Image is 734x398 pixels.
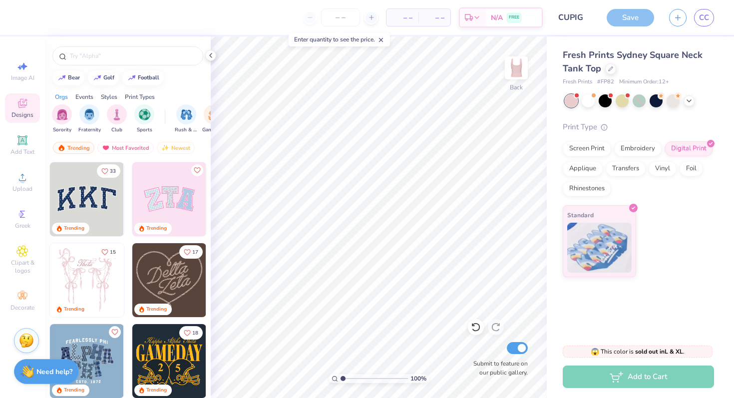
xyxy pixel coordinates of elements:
label: Submit to feature on our public gallery. [468,359,528,377]
button: filter button [52,104,72,134]
div: filter for Rush & Bid [175,104,198,134]
input: – – [321,8,360,26]
img: edfb13fc-0e43-44eb-bea2-bf7fc0dd67f9 [123,162,197,236]
div: Transfers [606,161,646,176]
img: Standard [567,223,632,273]
button: bear [52,70,84,85]
div: filter for Fraternity [78,104,101,134]
div: football [138,75,159,80]
img: b8819b5f-dd70-42f8-b218-32dd770f7b03 [132,324,206,398]
button: Like [97,164,120,178]
img: 5ee11766-d822-42f5-ad4e-763472bf8dcf [206,162,280,236]
img: 83dda5b0-2158-48ca-832c-f6b4ef4c4536 [50,243,124,317]
div: Trending [146,387,167,394]
div: Events [75,92,93,101]
div: Rhinestones [563,181,611,196]
a: CC [694,9,714,26]
img: Game Day Image [208,109,220,120]
button: Like [179,245,203,259]
span: Fresh Prints [563,78,592,86]
button: filter button [175,104,198,134]
div: Trending [64,387,84,394]
span: Club [111,126,122,134]
span: 17 [192,250,198,255]
img: 5a4b4175-9e88-49c8-8a23-26d96782ddc6 [50,324,124,398]
div: Enter quantity to see the price. [289,32,390,46]
img: trending.gif [57,144,65,151]
span: Clipart & logos [5,259,40,275]
span: Sports [137,126,152,134]
span: N/A [491,12,503,23]
span: 😱 [591,347,599,357]
img: Newest.gif [161,144,169,151]
img: 2b704b5a-84f6-4980-8295-53d958423ff9 [206,324,280,398]
div: Embroidery [614,141,662,156]
span: Game Day [202,126,225,134]
div: filter for Sports [134,104,154,134]
span: Greek [15,222,30,230]
span: # FP82 [597,78,614,86]
input: Try "Alpha" [69,51,197,61]
img: Back [506,58,526,78]
button: filter button [202,104,225,134]
span: 15 [110,250,116,255]
div: filter for Club [107,104,127,134]
img: trend_line.gif [128,75,136,81]
input: Untitled Design [550,7,599,27]
img: most_fav.gif [102,144,110,151]
div: filter for Game Day [202,104,225,134]
button: Like [179,326,203,340]
div: Styles [101,92,117,101]
span: – – [424,12,444,23]
div: Vinyl [649,161,677,176]
img: trend_line.gif [93,75,101,81]
span: Minimum Order: 12 + [619,78,669,86]
img: trend_line.gif [58,75,66,81]
button: Like [191,164,203,176]
div: Back [510,83,523,92]
button: Like [109,326,121,338]
div: Trending [146,225,167,232]
img: 12710c6a-dcc0-49ce-8688-7fe8d5f96fe2 [132,243,206,317]
div: Digital Print [665,141,713,156]
button: filter button [78,104,101,134]
div: Most Favorited [97,142,154,154]
span: 33 [110,169,116,174]
span: Decorate [10,304,34,312]
span: Fresh Prints Sydney Square Neck Tank Top [563,49,703,74]
img: Rush & Bid Image [181,109,192,120]
span: 18 [192,331,198,336]
span: Fraternity [78,126,101,134]
span: CC [699,12,709,23]
div: Foil [680,161,703,176]
img: d12a98c7-f0f7-4345-bf3a-b9f1b718b86e [123,243,197,317]
button: Like [97,245,120,259]
div: filter for Sorority [52,104,72,134]
span: Rush & Bid [175,126,198,134]
div: Applique [563,161,603,176]
span: Designs [11,111,33,119]
button: filter button [134,104,154,134]
span: Standard [567,210,594,220]
span: Upload [12,185,32,193]
img: 9980f5e8-e6a1-4b4a-8839-2b0e9349023c [132,162,206,236]
img: a3f22b06-4ee5-423c-930f-667ff9442f68 [123,324,197,398]
div: Screen Print [563,141,611,156]
div: Newest [157,142,195,154]
div: Trending [64,306,84,313]
div: Orgs [55,92,68,101]
div: Print Type [563,121,714,133]
button: football [122,70,164,85]
div: Trending [53,142,94,154]
img: Sports Image [139,109,150,120]
button: golf [88,70,119,85]
strong: Need help? [36,367,72,377]
div: Trending [64,225,84,232]
span: Image AI [11,74,34,82]
span: – – [392,12,412,23]
div: golf [103,75,114,80]
span: Sorority [53,126,71,134]
img: Fraternity Image [84,109,95,120]
div: Trending [146,306,167,313]
button: filter button [107,104,127,134]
